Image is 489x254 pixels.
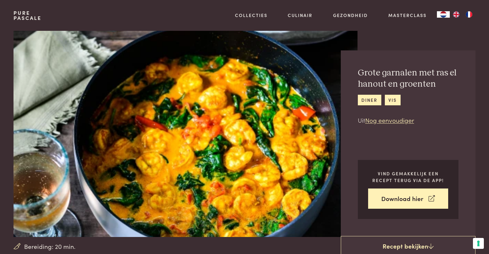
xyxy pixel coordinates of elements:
[450,11,463,18] a: EN
[437,11,450,18] div: Language
[368,188,448,209] a: Download hier
[358,95,381,105] a: diner
[358,67,458,90] h2: Grote garnalen met ras el hanout en groenten
[333,12,368,19] a: Gezondheid
[463,11,475,18] a: FR
[450,11,475,18] ul: Language list
[473,238,484,249] button: Uw voorkeuren voor toestemming voor trackingtechnologieën
[24,242,76,251] span: Bereiding: 20 min.
[365,116,414,124] a: Nog eenvoudiger
[14,10,41,21] a: PurePascale
[358,116,458,125] p: Uit
[437,11,450,18] a: NL
[385,95,401,105] a: vis
[368,170,448,183] p: Vind gemakkelijk een recept terug via de app!
[14,31,357,237] img: Grote garnalen met ras el hanout en groenten
[288,12,312,19] a: Culinair
[235,12,267,19] a: Collecties
[388,12,427,19] a: Masterclass
[437,11,475,18] aside: Language selected: Nederlands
